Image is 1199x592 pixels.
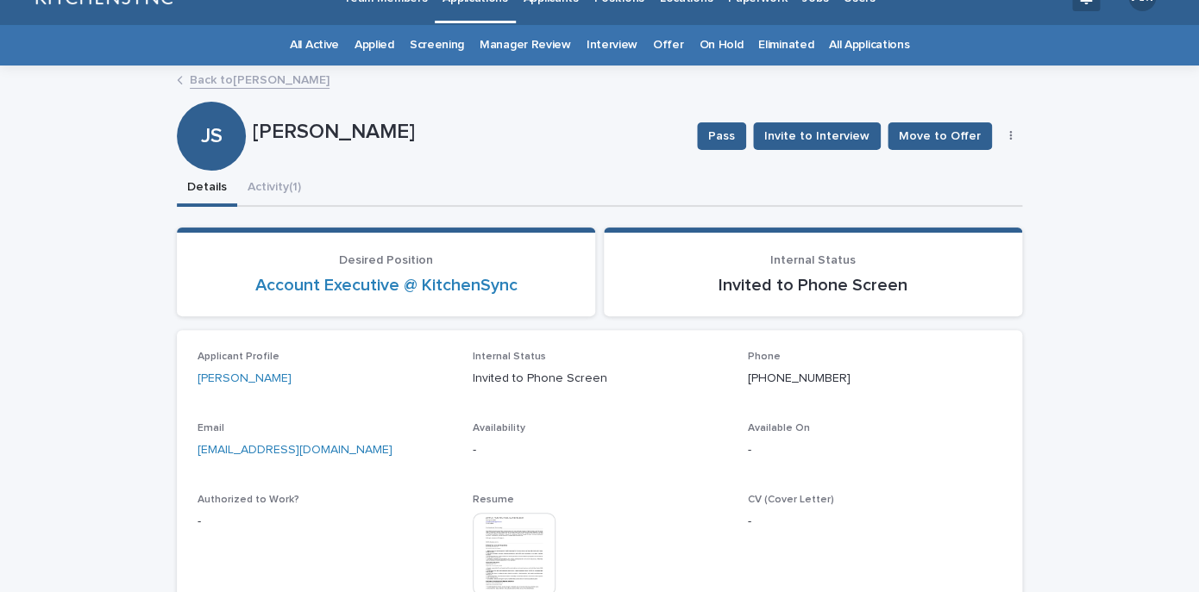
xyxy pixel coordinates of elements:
a: Manager Review [480,25,571,65]
span: Move to Offer [899,128,981,145]
span: Invite to Interview [764,128,869,145]
span: Pass [708,128,735,145]
a: Interview [587,25,637,65]
a: [PHONE_NUMBER] [747,372,850,384]
p: - [747,441,1001,459]
p: - [747,513,1001,531]
span: CV (Cover Letter) [747,495,833,505]
p: - [198,513,452,531]
span: Available On [747,423,809,433]
button: Move to Offer [888,122,992,150]
div: JS [177,54,246,148]
a: Applied [355,25,394,65]
a: On Hold [699,25,743,65]
button: Invite to Interview [753,122,881,150]
span: Applicant Profile [198,352,279,362]
span: Resume [473,495,514,505]
span: Email [198,423,224,433]
span: Internal Status [473,352,546,362]
p: Invited to Phone Screen [473,370,727,388]
span: Availability [473,423,525,433]
a: Eliminated [758,25,813,65]
button: Details [177,171,237,207]
span: Internal Status [770,254,856,266]
a: Account Executive @ KitchenSync [255,275,518,296]
span: Phone [747,352,780,362]
p: - [473,441,727,459]
a: Offer [653,25,683,65]
p: [PERSON_NAME] [253,120,683,145]
button: Activity (1) [237,171,311,207]
button: Pass [697,122,746,150]
a: [PERSON_NAME] [198,370,292,388]
a: Back to[PERSON_NAME] [190,69,330,89]
a: All Active [290,25,339,65]
a: All Applications [829,25,909,65]
a: [EMAIL_ADDRESS][DOMAIN_NAME] [198,444,392,456]
span: Desired Position [339,254,433,266]
a: Screening [410,25,464,65]
p: Invited to Phone Screen [625,275,1001,296]
span: Authorized to Work? [198,495,299,505]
